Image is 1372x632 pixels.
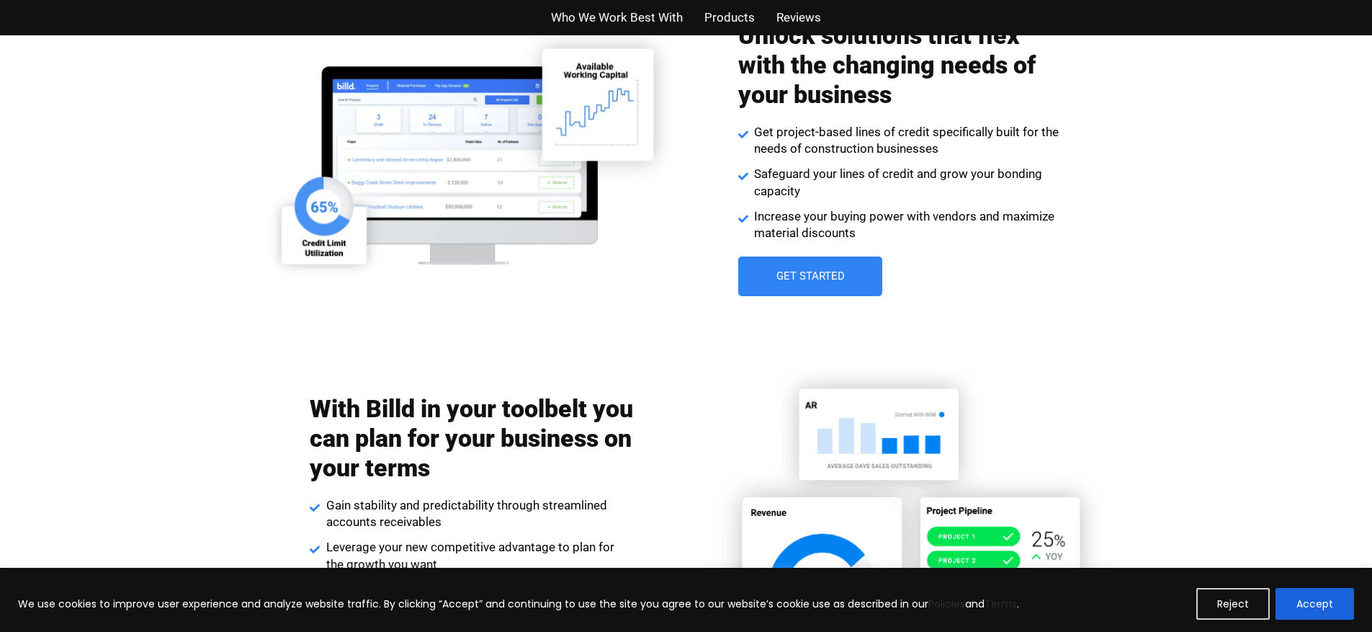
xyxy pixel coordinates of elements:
[1275,588,1354,620] button: Accept
[310,394,634,482] h2: With Billd in your toolbelt you can plan for your business on your terms
[776,271,844,282] span: Get Started
[750,208,1062,243] span: Increase your buying power with vendors and maximize material discounts
[928,597,965,611] a: Policies
[776,7,821,28] a: Reviews
[704,7,755,28] a: Products
[985,597,1017,611] a: Terms
[738,257,882,296] a: Get Started
[18,595,1019,613] p: We use cookies to improve user experience and analyze website traffic. By clicking “Accept” and c...
[323,497,635,532] span: Gain stability and predictability through streamlined accounts receivables
[750,166,1062,200] span: Safeguard your lines of credit and grow your bonding capacity
[551,7,683,28] a: Who We Work Best With
[738,21,1062,109] h2: Unlock solutions that flex with the changing needs of your business
[323,539,635,574] span: Leverage your new competitive advantage to plan for the growth you want
[750,124,1062,159] span: Get project-based lines of credit specifically built for the needs of construction businesses
[1196,588,1270,620] button: Reject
